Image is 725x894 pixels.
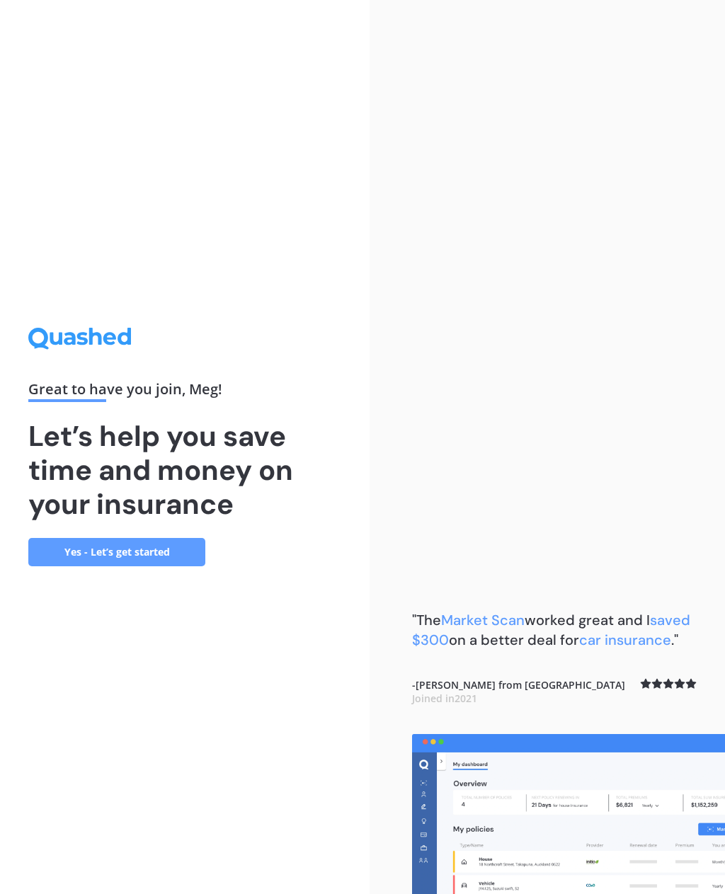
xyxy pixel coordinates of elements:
span: saved $300 [412,611,690,649]
div: Great to have you join , Meg ! [28,382,341,402]
span: Joined in 2021 [412,692,477,705]
span: Market Scan [441,611,525,629]
h1: Let’s help you save time and money on your insurance [28,419,341,521]
a: Yes - Let’s get started [28,538,205,566]
b: "The worked great and I on a better deal for ." [412,611,690,649]
b: - [PERSON_NAME] from [GEOGRAPHIC_DATA] [412,678,625,706]
span: car insurance [579,631,671,649]
img: dashboard.webp [412,734,725,894]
